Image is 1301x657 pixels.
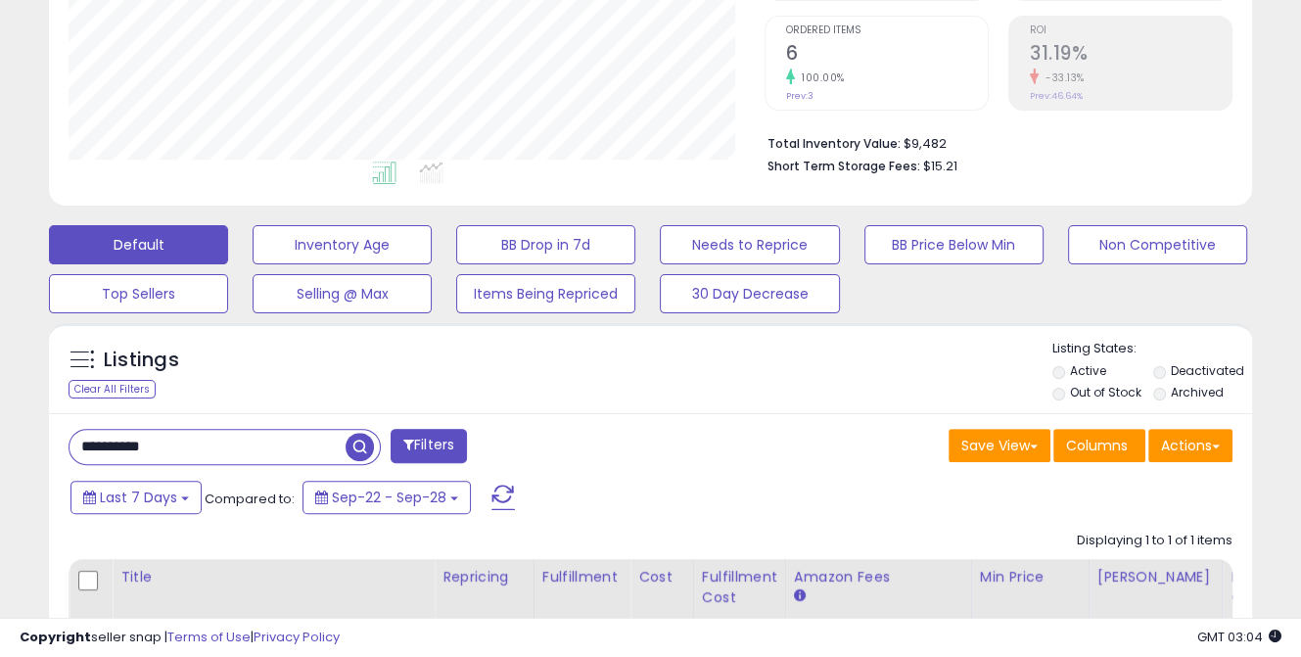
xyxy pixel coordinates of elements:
[1171,384,1224,400] label: Archived
[949,429,1050,462] button: Save View
[20,628,91,646] strong: Copyright
[1077,532,1232,550] div: Displaying 1 to 1 of 1 items
[104,347,179,374] h5: Listings
[794,587,806,605] small: Amazon Fees.
[456,274,635,313] button: Items Being Repriced
[120,567,426,587] div: Title
[253,225,432,264] button: Inventory Age
[167,628,251,646] a: Terms of Use
[1039,70,1085,85] small: -33.13%
[253,274,432,313] button: Selling @ Max
[1030,25,1231,36] span: ROI
[1053,429,1145,462] button: Columns
[923,157,957,175] span: $15.21
[786,42,988,69] h2: 6
[1052,340,1252,358] p: Listing States:
[302,481,471,514] button: Sep-22 - Sep-28
[100,488,177,507] span: Last 7 Days
[1030,42,1231,69] h2: 31.19%
[1068,225,1247,264] button: Non Competitive
[391,429,467,463] button: Filters
[786,25,988,36] span: Ordered Items
[1070,362,1106,379] label: Active
[542,567,622,587] div: Fulfillment
[864,225,1044,264] button: BB Price Below Min
[1097,567,1214,587] div: [PERSON_NAME]
[767,130,1218,154] li: $9,482
[332,488,446,507] span: Sep-22 - Sep-28
[70,481,202,514] button: Last 7 Days
[795,70,845,85] small: 100.00%
[1030,90,1083,102] small: Prev: 46.64%
[49,225,228,264] button: Default
[767,158,920,174] b: Short Term Storage Fees:
[49,274,228,313] button: Top Sellers
[660,274,839,313] button: 30 Day Decrease
[1231,567,1298,608] div: Fulfillable Quantity
[205,490,295,508] span: Compared to:
[794,567,963,587] div: Amazon Fees
[1197,628,1281,646] span: 2025-10-6 03:04 GMT
[660,225,839,264] button: Needs to Reprice
[702,567,777,608] div: Fulfillment Cost
[69,380,156,399] div: Clear All Filters
[1066,436,1128,455] span: Columns
[456,225,635,264] button: BB Drop in 7d
[1148,429,1232,462] button: Actions
[1070,384,1141,400] label: Out of Stock
[786,90,813,102] small: Prev: 3
[638,567,685,587] div: Cost
[980,567,1081,587] div: Min Price
[20,629,340,647] div: seller snap | |
[767,135,901,152] b: Total Inventory Value:
[1171,362,1244,379] label: Deactivated
[442,567,526,587] div: Repricing
[254,628,340,646] a: Privacy Policy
